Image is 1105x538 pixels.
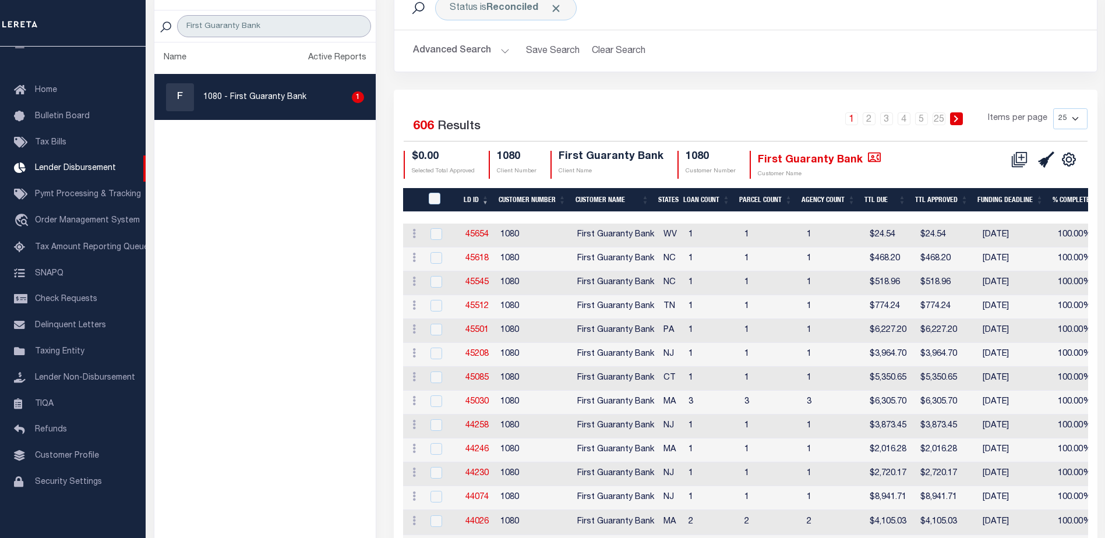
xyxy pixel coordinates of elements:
span: Order Management System [35,217,140,225]
td: 1080 [496,391,573,415]
td: 1 [802,295,865,319]
span: Delinquent Letters [35,321,106,330]
a: 3 [880,112,893,125]
td: First Guaranty Bank [573,271,659,295]
td: $4,105.03 [916,510,978,535]
td: $4,105.03 [865,510,916,535]
td: 1 [684,462,740,486]
td: 1080 [496,271,573,295]
td: 1 [684,438,740,462]
td: 1080 [496,295,573,319]
a: 44026 [465,518,489,526]
td: NJ [659,486,684,510]
td: 1 [802,415,865,438]
td: $6,305.70 [865,391,916,415]
td: $24.54 [916,224,978,247]
th: Ttl Approved: activate to sort column ascending [910,188,973,212]
button: Clear Search [587,40,650,62]
td: 1 [802,462,865,486]
td: 1 [802,438,865,462]
div: 1 [352,91,364,103]
td: TN [659,295,684,319]
td: 1080 [496,486,573,510]
td: $3,964.70 [916,343,978,367]
a: 45501 [465,326,489,334]
h4: $0.00 [412,151,475,164]
span: Bulletin Board [35,112,90,121]
th: Ttl Due: activate to sort column ascending [860,188,910,212]
a: 1 [845,112,858,125]
span: Customer Profile [35,452,99,460]
a: 44074 [465,493,489,501]
td: NC [659,247,684,271]
a: F1080 - First Guaranty Bank1 [154,75,376,120]
td: $468.20 [865,247,916,271]
td: 1 [740,247,802,271]
a: 25 [933,112,945,125]
a: 4 [898,112,910,125]
td: 1 [802,486,865,510]
td: 1 [684,415,740,438]
td: $8,941.71 [916,486,978,510]
i: travel_explore [14,214,33,229]
th: LDID [421,188,459,212]
th: Agency Count: activate to sort column ascending [797,188,860,212]
td: 2 [740,510,802,535]
td: $5,350.65 [916,367,978,391]
td: $6,305.70 [916,391,978,415]
td: 1 [684,343,740,367]
td: First Guaranty Bank [573,319,659,343]
th: % Complete: activate to sort column ascending [1048,188,1105,212]
td: 2 [684,510,740,535]
td: 3 [740,391,802,415]
td: 1 [740,319,802,343]
td: [DATE] [978,415,1053,438]
span: Taxing Entity [35,348,84,356]
span: Click to Remove [550,2,562,15]
td: 1 [740,343,802,367]
td: 1 [740,224,802,247]
td: NJ [659,462,684,486]
td: 1 [684,319,740,343]
td: First Guaranty Bank [573,295,659,319]
td: [DATE] [978,367,1053,391]
th: LD ID: activate to sort column ascending [459,188,494,212]
td: MA [659,391,684,415]
a: 44258 [465,422,489,430]
p: Selected Total Approved [412,167,475,176]
td: 1 [802,224,865,247]
td: First Guaranty Bank [573,391,659,415]
td: MA [659,438,684,462]
td: [DATE] [978,510,1053,535]
div: Name [164,52,186,65]
th: Customer Name: activate to sort column ascending [571,188,654,212]
td: $8,941.71 [865,486,916,510]
th: Parcel Count: activate to sort column ascending [735,188,797,212]
a: 2 [863,112,875,125]
td: $6,227.20 [916,319,978,343]
td: 1 [684,367,740,391]
td: First Guaranty Bank [573,462,659,486]
span: SNAPQ [35,269,63,277]
td: 1080 [496,462,573,486]
td: First Guaranty Bank [573,343,659,367]
td: 1 [740,486,802,510]
td: $774.24 [916,295,978,319]
th: Customer Number: activate to sort column ascending [494,188,571,212]
td: 1 [802,343,865,367]
p: Customer Number [686,167,736,176]
a: 45208 [465,350,489,358]
td: First Guaranty Bank [573,486,659,510]
a: 45512 [465,302,489,310]
td: 1080 [496,224,573,247]
td: 1 [684,224,740,247]
input: Search Customer [177,15,371,37]
td: 1 [740,367,802,391]
td: 1 [740,271,802,295]
td: 1080 [496,415,573,438]
a: 5 [915,112,928,125]
td: 1 [802,271,865,295]
td: 1080 [496,343,573,367]
h4: 1080 [497,151,536,164]
span: TIQA [35,399,54,408]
